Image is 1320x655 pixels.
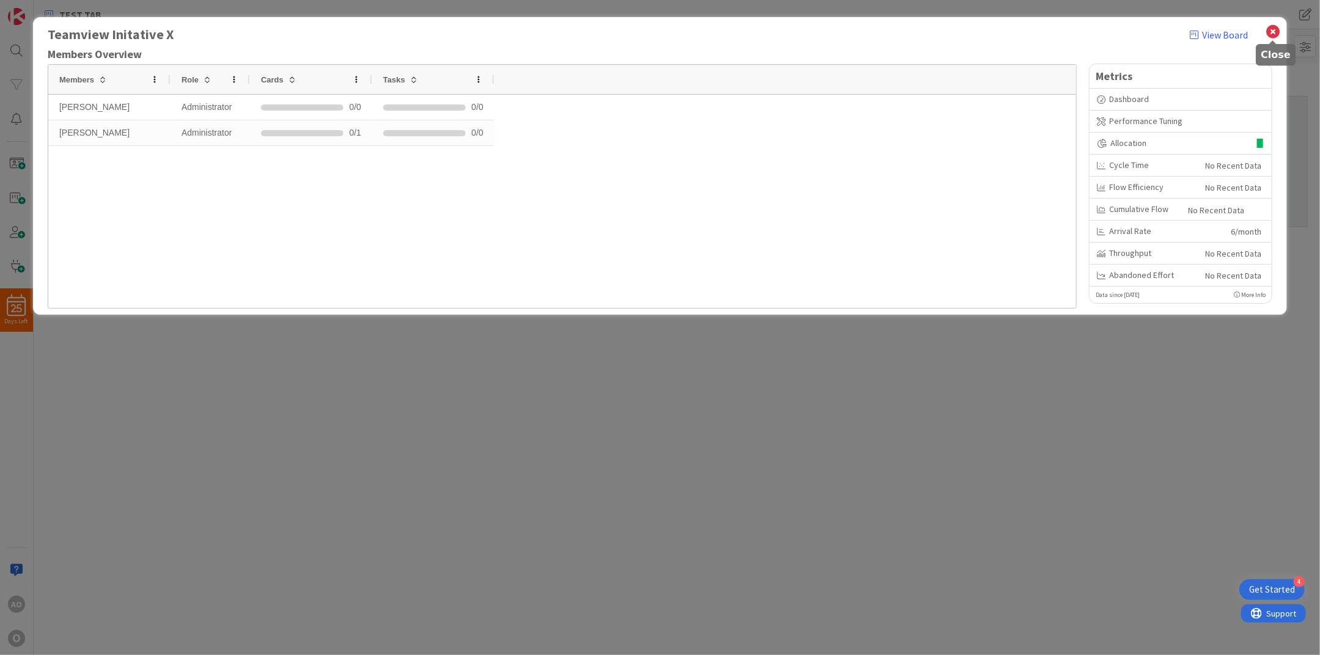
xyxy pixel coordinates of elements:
[1249,584,1295,596] div: Get Started
[1097,247,1196,260] div: Throughput
[1097,93,1264,106] div: Dashboard
[1205,181,1261,194] div: No Recent Data
[472,95,483,119] span: 0 / 0
[1097,181,1196,194] div: Flow Efficiency
[1205,159,1261,172] div: No Recent Data
[48,120,170,145] div: [PERSON_NAME]
[350,121,361,145] div: 0/1
[1205,269,1261,282] div: No Recent Data
[1097,269,1196,282] div: Abandoned Effort
[1239,579,1305,600] div: Open Get Started checklist, remaining modules: 4
[1097,225,1222,238] div: Arrival Rate
[170,120,250,145] div: Administrator
[350,95,361,119] div: 0/0
[1188,203,1267,217] div: No Recent Data
[261,75,284,84] span: Cards
[1097,159,1196,172] div: Cycle Time
[1231,225,1261,238] div: 6/month
[170,95,250,120] div: Administrator
[48,27,1190,42] b: Teamview Initative X
[1294,576,1305,587] div: 4
[1234,290,1266,299] p: More Info
[1097,203,1179,216] div: Cumulative Flow
[182,75,199,84] span: Role
[48,48,1077,60] h2: Members Overview
[59,75,94,84] span: Members
[472,121,483,145] span: 0 / 0
[1205,247,1261,260] div: No Recent Data
[26,2,56,16] span: Support
[1261,49,1291,60] h5: Close
[1096,290,1140,299] p: Data since [DATE]
[1097,115,1264,128] div: Performance Tuning
[383,75,405,84] span: Tasks
[1096,68,1266,84] span: Metrics
[1097,137,1250,150] div: Allocation
[1190,27,1248,42] a: View Board
[48,95,170,120] div: [PERSON_NAME]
